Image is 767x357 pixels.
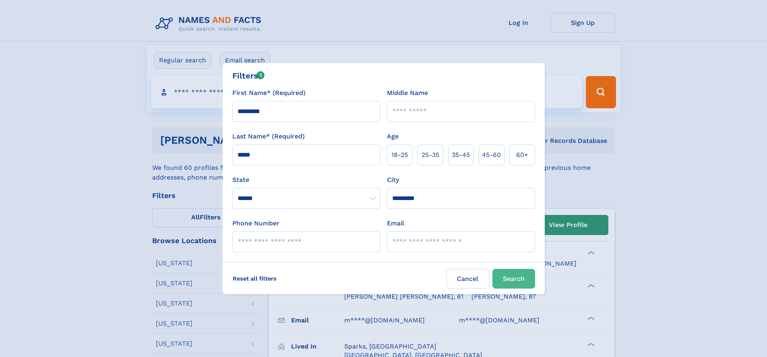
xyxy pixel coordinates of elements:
[422,150,439,160] span: 25‑35
[387,219,404,228] label: Email
[387,175,399,185] label: City
[452,150,470,160] span: 35‑45
[232,219,279,228] label: Phone Number
[387,132,399,141] label: Age
[492,269,535,289] button: Search
[232,70,265,82] div: Filters
[391,150,408,160] span: 18‑25
[447,269,489,289] label: Cancel
[232,175,380,185] label: State
[516,150,528,160] span: 60+
[387,88,428,98] label: Middle Name
[227,269,282,288] label: Reset all filters
[232,132,305,141] label: Last Name* (Required)
[482,150,501,160] span: 45‑60
[232,88,306,98] label: First Name* (Required)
